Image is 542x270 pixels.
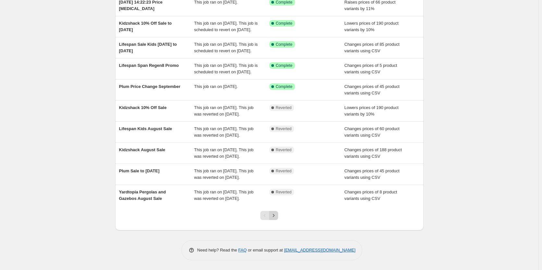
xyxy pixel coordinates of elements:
[344,42,400,53] span: Changes prices of 85 product variants using CSV
[119,147,166,152] span: Kidzshack August Sale
[276,168,292,174] span: Reverted
[119,42,177,53] span: Lifespan Sale Kids [DATE] to [DATE]
[197,248,239,252] span: Need help? Read the
[276,105,292,110] span: Reverted
[344,105,399,117] span: Lowers prices of 190 product variants by 10%
[344,126,400,138] span: Changes prices of 60 product variants using CSV
[344,147,402,159] span: Changes prices of 188 product variants using CSV
[276,190,292,195] span: Reverted
[194,168,253,180] span: This job ran on [DATE]. This job was reverted on [DATE].
[119,84,180,89] span: Plum Price Change September
[284,248,355,252] a: [EMAIL_ADDRESS][DOMAIN_NAME]
[276,21,292,26] span: Complete
[238,248,247,252] a: FAQ
[276,84,292,89] span: Complete
[344,168,400,180] span: Changes prices of 45 product variants using CSV
[260,211,278,220] nav: Pagination
[344,21,399,32] span: Lowers prices of 190 product variants by 10%
[276,147,292,153] span: Reverted
[119,63,179,68] span: Lifespan Span Regen8 Promo
[119,21,172,32] span: Kidzshack 10% Off Sale to [DATE]
[119,168,160,173] span: Plum Sale to [DATE]
[344,63,397,74] span: Changes prices of 5 product variants using CSV
[194,147,253,159] span: This job ran on [DATE]. This job was reverted on [DATE].
[194,63,258,74] span: This job ran on [DATE]. This job is scheduled to revert on [DATE].
[119,190,166,201] span: Yardtopia Pergolas and Gazebos August Sale
[194,190,253,201] span: This job ran on [DATE]. This job was reverted on [DATE].
[119,105,167,110] span: Kidzshack 10% Off Sale
[269,211,278,220] button: Next
[119,126,172,131] span: Lifespan Kids August Sale
[194,126,253,138] span: This job ran on [DATE]. This job was reverted on [DATE].
[276,126,292,131] span: Reverted
[276,63,292,68] span: Complete
[194,42,258,53] span: This job ran on [DATE]. This job is scheduled to revert on [DATE].
[276,42,292,47] span: Complete
[247,248,284,252] span: or email support at
[344,84,400,95] span: Changes prices of 45 product variants using CSV
[194,105,253,117] span: This job ran on [DATE]. This job was reverted on [DATE].
[344,190,397,201] span: Changes prices of 8 product variants using CSV
[194,84,238,89] span: This job ran on [DATE].
[194,21,258,32] span: This job ran on [DATE]. This job is scheduled to revert on [DATE].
